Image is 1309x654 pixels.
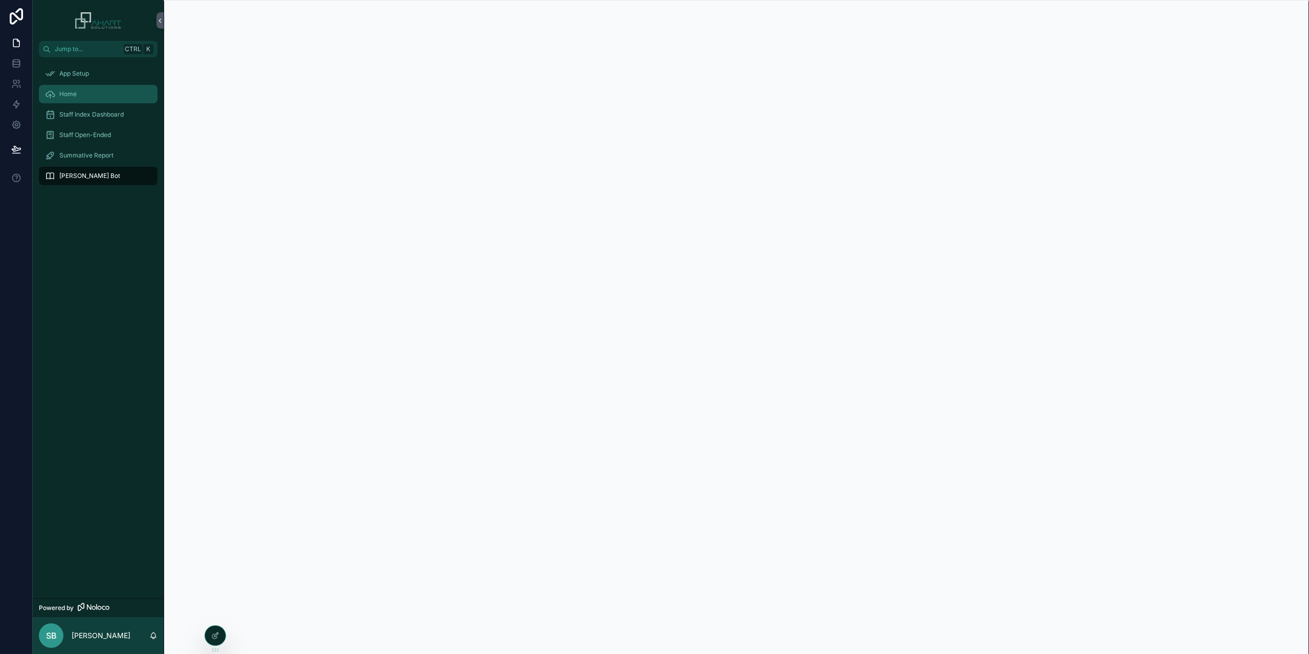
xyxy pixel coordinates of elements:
span: Home [59,90,77,98]
span: K [144,45,152,53]
span: SB [46,629,57,642]
span: Staff Index Dashboard [59,110,124,119]
p: [PERSON_NAME] [72,630,130,641]
a: Staff Index Dashboard [39,105,157,124]
span: Staff Open-Ended [59,131,111,139]
a: [PERSON_NAME] Bot [39,167,157,185]
a: Powered by [33,598,164,617]
button: Jump to...CtrlK [39,41,157,57]
a: Home [39,85,157,103]
div: scrollable content [33,57,164,198]
span: Summative Report [59,151,114,160]
span: [PERSON_NAME] Bot [59,172,120,180]
span: App Setup [59,70,89,78]
span: Powered by [39,604,74,612]
img: App logo [75,12,121,29]
a: Summative Report [39,146,157,165]
span: Ctrl [124,44,142,54]
span: Jump to... [55,45,120,53]
a: App Setup [39,64,157,83]
a: Staff Open-Ended [39,126,157,144]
